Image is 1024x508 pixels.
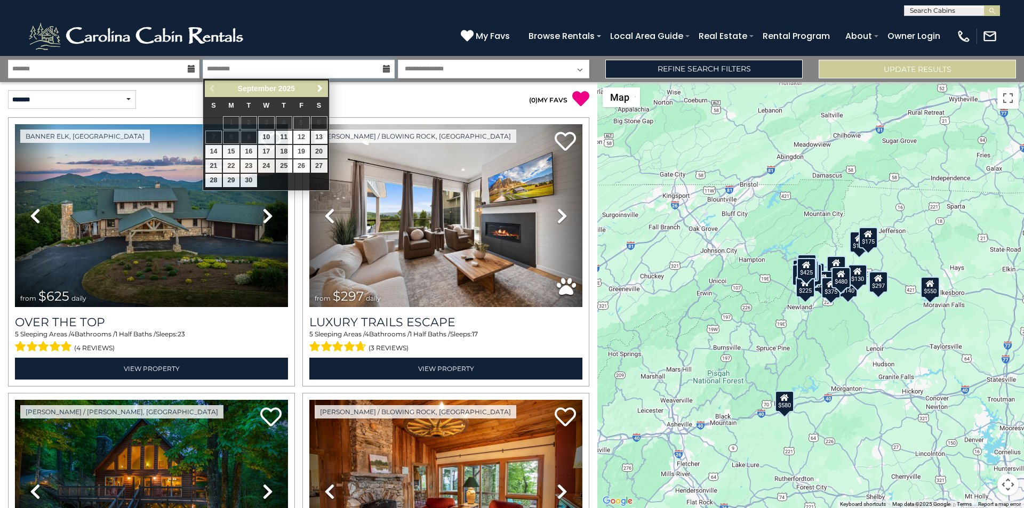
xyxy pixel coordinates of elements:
[15,330,19,338] span: 5
[276,145,292,158] a: 18
[997,474,1019,495] button: Map camera controls
[792,264,811,285] div: $230
[315,405,516,418] a: [PERSON_NAME] / Blowing Rock, [GEOGRAPHIC_DATA]
[317,102,321,109] span: Saturday
[263,102,269,109] span: Wednesday
[241,159,257,173] a: 23
[15,124,288,307] img: thumbnail_167153549.jpeg
[15,315,288,329] a: Over The Top
[38,288,69,304] span: $625
[819,60,1016,78] button: Update Results
[523,27,600,45] a: Browse Rentals
[610,92,629,103] span: Map
[840,501,886,508] button: Keyboard shortcuts
[293,145,310,158] a: 19
[476,29,510,43] span: My Favs
[241,174,257,187] a: 30
[957,501,972,507] a: Terms (opens in new tab)
[20,405,223,418] a: [PERSON_NAME] / [PERSON_NAME], [GEOGRAPHIC_DATA]
[757,27,835,45] a: Rental Program
[605,27,689,45] a: Local Area Guide
[293,159,310,173] a: 26
[70,330,75,338] span: 4
[831,267,851,288] div: $480
[260,406,282,429] a: Add to favorites
[299,102,303,109] span: Friday
[20,294,36,302] span: from
[223,159,239,173] a: 22
[278,84,295,93] span: 2025
[796,276,815,297] div: $225
[178,330,185,338] span: 23
[821,277,841,298] div: $375
[309,330,313,338] span: 5
[840,27,877,45] a: About
[365,330,369,338] span: 4
[366,294,381,302] span: daily
[316,84,324,93] span: Next
[315,130,516,143] a: [PERSON_NAME] / Blowing Rock, [GEOGRAPHIC_DATA]
[223,174,239,187] a: 29
[555,131,576,154] a: Add to favorites
[276,131,292,144] a: 11
[333,288,364,304] span: $297
[555,406,576,429] a: Add to favorites
[472,330,478,338] span: 17
[311,145,327,158] a: 20
[369,341,409,355] span: (3 reviews)
[211,102,215,109] span: Sunday
[205,145,222,158] a: 14
[315,294,331,302] span: from
[71,294,86,302] span: daily
[956,29,971,44] img: phone-regular-white.png
[850,231,869,253] div: $175
[529,96,538,104] span: ( )
[882,27,946,45] a: Owner Login
[247,102,251,109] span: Tuesday
[997,87,1019,109] button: Toggle fullscreen view
[309,329,582,355] div: Sleeping Areas / Bathrooms / Sleeps:
[309,124,582,307] img: thumbnail_168695581.jpeg
[293,131,310,144] a: 12
[15,358,288,380] a: View Property
[309,358,582,380] a: View Property
[982,29,997,44] img: mail-regular-white.png
[258,145,275,158] a: 17
[309,315,582,329] a: Luxury Trails Escape
[15,329,288,355] div: Sleeping Areas / Bathrooms / Sleeps:
[600,494,635,508] a: Open this area in Google Maps (opens a new window)
[311,159,327,173] a: 27
[20,130,150,143] a: Banner Elk, [GEOGRAPHIC_DATA]
[775,390,794,412] div: $580
[276,159,292,173] a: 25
[313,82,326,95] a: Next
[600,494,635,508] img: Google
[228,102,234,109] span: Monday
[531,96,535,104] span: 0
[605,60,803,78] a: Refine Search Filters
[205,159,222,173] a: 21
[921,276,940,297] div: $550
[238,84,276,93] span: September
[797,257,816,279] div: $425
[529,96,567,104] a: (0)MY FAVS
[797,254,817,275] div: $125
[258,159,275,173] a: 24
[410,330,450,338] span: 1 Half Baths /
[27,20,248,52] img: White-1-2.png
[603,87,640,107] button: Change map style
[693,27,753,45] a: Real Estate
[827,256,846,277] div: $349
[223,145,239,158] a: 15
[311,131,327,144] a: 13
[258,131,275,144] a: 10
[859,227,878,248] div: $175
[241,145,257,158] a: 16
[461,29,513,43] a: My Favs
[282,102,286,109] span: Thursday
[814,270,833,292] div: $230
[848,264,867,286] div: $130
[978,501,1021,507] a: Report a map error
